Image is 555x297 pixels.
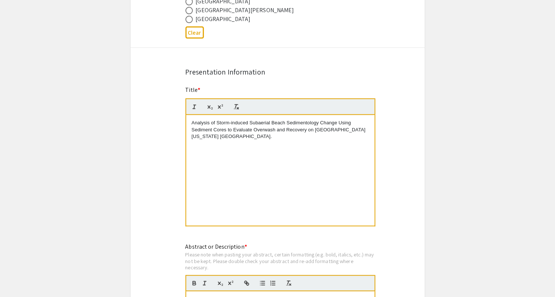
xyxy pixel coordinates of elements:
[192,120,369,140] p: Analysis of Storm-induced Subaerial Beach Sedimentology Change Using Sediment Cores to Evaluate O...
[6,264,31,291] iframe: Chat
[185,243,247,251] mat-label: Abstract or Description
[196,15,251,24] div: [GEOGRAPHIC_DATA]
[196,6,294,15] div: [GEOGRAPHIC_DATA][PERSON_NAME]
[185,66,370,77] div: Presentation Information
[185,252,375,271] div: Please note when pasting your abstract, certain formatting (e.g. bold, italics, etc.) may not be ...
[185,86,201,94] mat-label: Title
[185,27,204,39] button: Clear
